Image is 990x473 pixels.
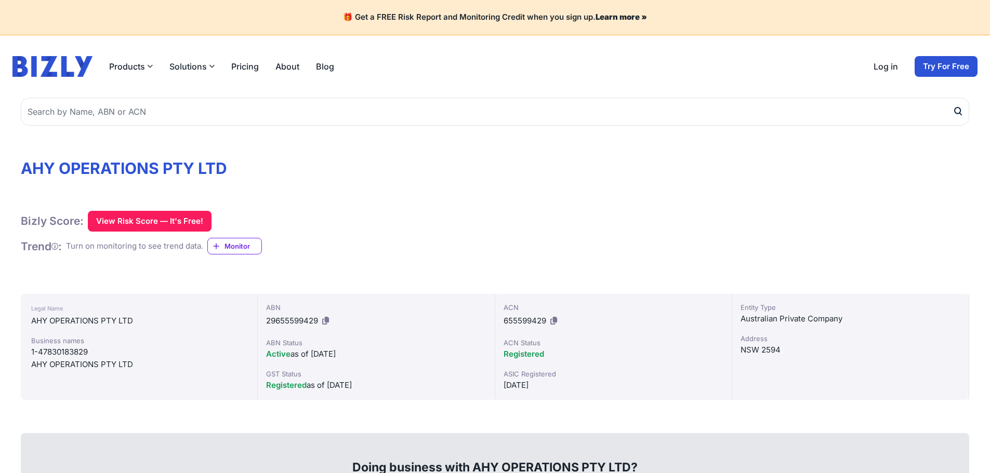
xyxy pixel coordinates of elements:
div: GST Status [266,369,486,379]
div: ACN [504,302,723,313]
h4: 🎁 Get a FREE Risk Report and Monitoring Credit when you sign up. [12,12,978,22]
div: Entity Type [741,302,960,313]
span: Registered [504,349,544,359]
a: Learn more » [596,12,647,22]
a: Pricing [231,60,259,73]
div: [DATE] [504,379,723,391]
div: ASIC Registered [504,369,723,379]
a: About [275,60,299,73]
h1: Trend : [21,239,62,253]
h1: AHY OPERATIONS PTY LTD [21,159,969,178]
div: 1-47830183829 [31,346,247,358]
a: Blog [316,60,334,73]
div: AHY OPERATIONS PTY LTD [31,358,247,371]
div: ABN Status [266,337,486,348]
button: Solutions [169,60,215,73]
button: View Risk Score — It's Free! [88,211,212,232]
div: Business names [31,335,247,346]
span: 655599429 [504,316,546,326]
h1: Bizly Score: [21,214,84,228]
div: Turn on monitoring to see trend data. [66,240,203,252]
div: ACN Status [504,337,723,348]
div: AHY OPERATIONS PTY LTD [31,315,247,327]
span: Registered [266,380,307,390]
div: Address [741,333,960,344]
div: NSW 2594 [741,344,960,356]
span: 29655599429 [266,316,318,326]
span: Active [266,349,291,359]
input: Search by Name, ABN or ACN [21,98,969,126]
div: as of [DATE] [266,379,486,391]
a: Monitor [207,238,262,254]
div: as of [DATE] [266,348,486,360]
span: Monitor [225,241,261,251]
a: Try For Free [915,56,978,77]
div: Legal Name [31,302,247,315]
button: Products [109,60,153,73]
a: Log in [874,60,898,73]
div: Australian Private Company [741,313,960,325]
div: ABN [266,302,486,313]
